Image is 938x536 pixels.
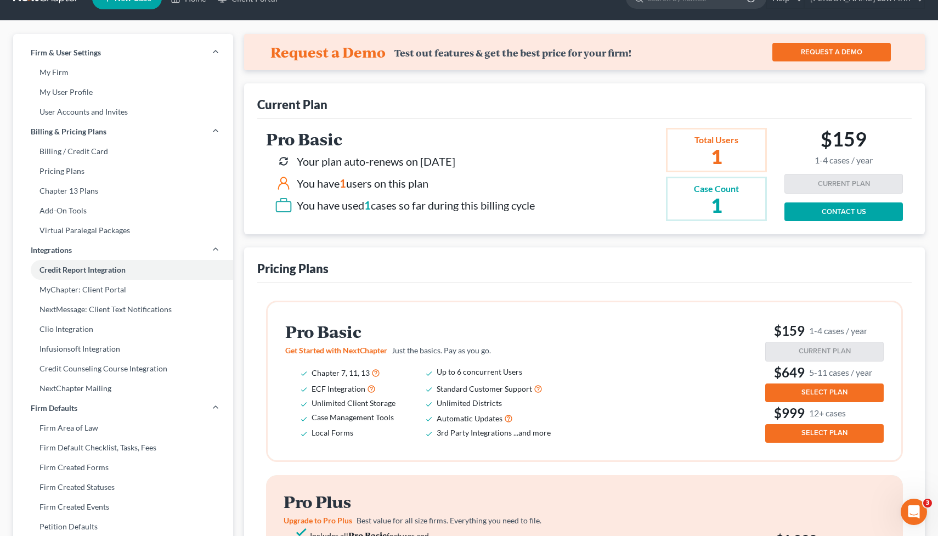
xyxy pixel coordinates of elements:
h2: $159 [815,127,873,165]
span: Firm Defaults [31,403,77,414]
a: Chapter 13 Plans [13,181,233,201]
span: Upgrade to Pro Plus [284,516,352,525]
h4: Request a Demo [270,43,386,61]
a: Firm Created Events [13,497,233,517]
h3: $159 [765,322,884,340]
span: Unlimited Districts [437,398,502,408]
a: Add-On Tools [13,201,233,221]
span: Best value for all size firms. Everything you need to file. [357,516,541,525]
a: Billing & Pricing Plans [13,122,233,142]
span: Firm & User Settings [31,47,101,58]
a: Firm Created Forms [13,458,233,477]
span: SELECT PLAN [801,428,847,437]
span: Just the basics. Pay as you go. [392,346,491,355]
span: Local Forms [312,428,353,437]
h2: Pro Plus [284,493,564,511]
h2: 1 [694,195,739,215]
div: Current Plan [257,97,327,112]
small: 5-11 cases / year [809,366,872,378]
iframe: Intercom live chat [901,499,927,525]
span: SELECT PLAN [801,388,847,397]
span: ECF Integration [312,384,365,393]
span: Billing & Pricing Plans [31,126,106,137]
a: Pricing Plans [13,161,233,181]
span: Integrations [31,245,72,256]
a: NextChapter Mailing [13,379,233,398]
span: Get Started with NextChapter [285,346,387,355]
small: 1-4 cases / year [809,325,867,336]
a: Firm Defaults [13,398,233,418]
span: Automatic Updates [437,414,502,423]
a: CONTACT US [784,202,903,221]
span: Standard Customer Support [437,384,532,393]
a: Firm Default Checklist, Tasks, Fees [13,438,233,458]
button: CURRENT PLAN [784,174,903,194]
a: Clio Integration [13,319,233,339]
h3: $649 [765,364,884,381]
a: Billing / Credit Card [13,142,233,161]
div: Case Count [694,183,739,195]
span: Up to 6 concurrent Users [437,367,522,376]
button: SELECT PLAN [765,383,884,402]
small: 1-4 cases / year [815,155,873,166]
a: Virtual Paralegal Packages [13,221,233,240]
a: User Accounts and Invites [13,102,233,122]
span: 3 [923,499,932,507]
small: 12+ cases [809,407,846,419]
div: You have users on this plan [297,176,428,191]
span: Unlimited Client Storage [312,398,395,408]
span: 1 [340,177,346,190]
h2: 1 [694,146,739,166]
a: Firm Area of Law [13,418,233,438]
a: Credit Report Integration [13,260,233,280]
h3: $999 [765,404,884,422]
span: CURRENT PLAN [799,347,851,356]
div: Your plan auto-renews on [DATE] [297,154,455,170]
h2: Pro Basic [285,323,566,341]
a: Firm Created Statuses [13,477,233,497]
span: 1 [364,199,371,212]
h2: Pro Basic [266,130,535,148]
div: Total Users [694,134,739,146]
button: SELECT PLAN [765,424,884,443]
a: REQUEST A DEMO [772,43,891,61]
span: Case Management Tools [312,413,394,422]
span: 3rd Party Integrations [437,428,512,437]
div: Test out features & get the best price for your firm! [394,47,631,59]
a: MyChapter: Client Portal [13,280,233,300]
a: My User Profile [13,82,233,102]
a: Infusionsoft Integration [13,339,233,359]
span: ...and more [513,428,551,437]
a: Firm & User Settings [13,43,233,63]
button: CURRENT PLAN [765,342,884,362]
a: NextMessage: Client Text Notifications [13,300,233,319]
a: Credit Counseling Course Integration [13,359,233,379]
div: You have used cases so far during this billing cycle [297,198,535,213]
span: Chapter 7, 11, 13 [312,368,370,377]
a: Integrations [13,240,233,260]
div: Pricing Plans [257,261,329,277]
a: My Firm [13,63,233,82]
